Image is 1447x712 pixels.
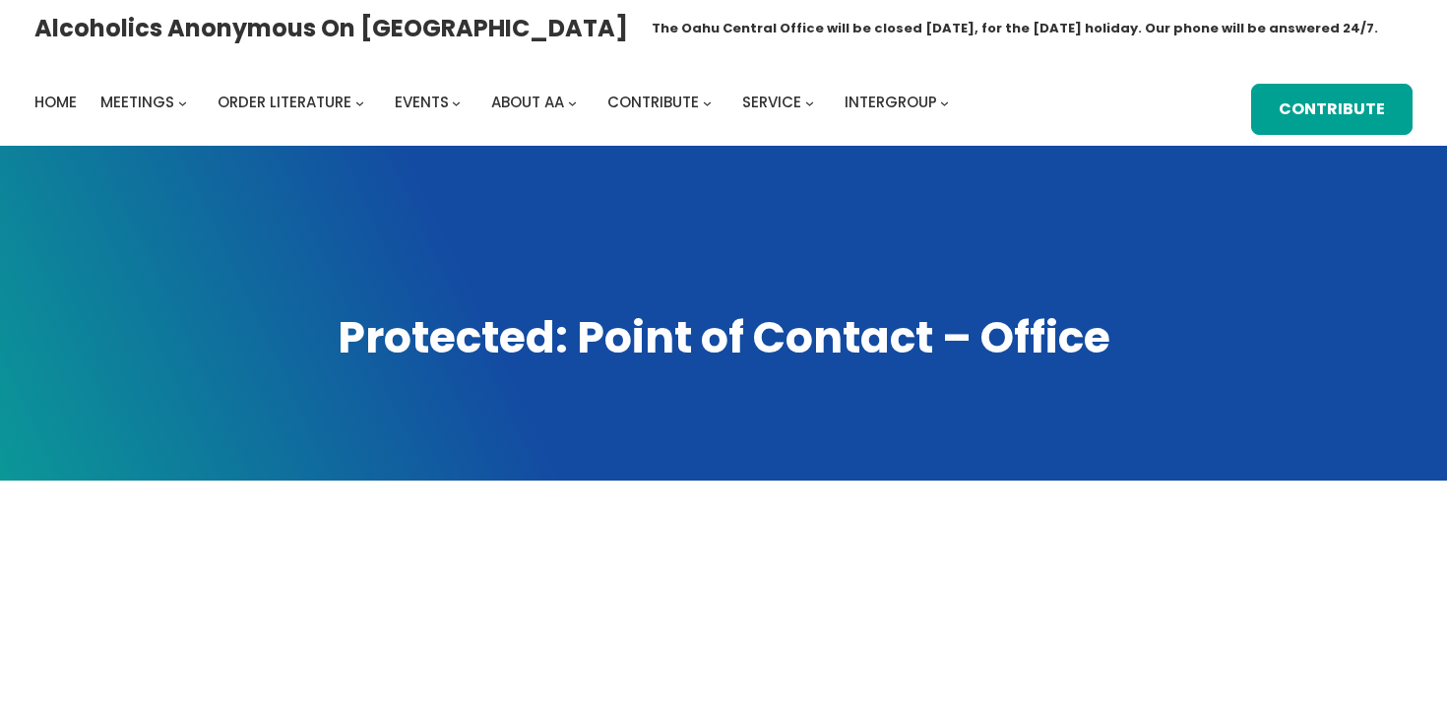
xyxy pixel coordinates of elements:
a: Intergroup [845,89,937,116]
button: Meetings submenu [178,97,187,106]
a: Home [34,89,77,116]
a: Contribute [1251,84,1413,135]
a: Alcoholics Anonymous on [GEOGRAPHIC_DATA] [34,7,628,49]
span: Service [742,92,801,112]
nav: Intergroup [34,89,956,116]
button: Order Literature submenu [355,97,364,106]
button: Service submenu [805,97,814,106]
button: About AA submenu [568,97,577,106]
button: Contribute submenu [703,97,712,106]
a: Events [395,89,449,116]
span: Events [395,92,449,112]
h1: The Oahu Central Office will be closed [DATE], for the [DATE] holiday. Our phone will be answered... [652,19,1378,38]
a: About AA [491,89,564,116]
a: Contribute [607,89,699,116]
button: Intergroup submenu [940,97,949,106]
a: Service [742,89,801,116]
span: Intergroup [845,92,937,112]
span: Contribute [607,92,699,112]
h1: Protected: Point of Contact – Office [34,308,1413,367]
span: Home [34,92,77,112]
button: Events submenu [452,97,461,106]
a: Meetings [100,89,174,116]
span: Order Literature [218,92,351,112]
span: About AA [491,92,564,112]
span: Meetings [100,92,174,112]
